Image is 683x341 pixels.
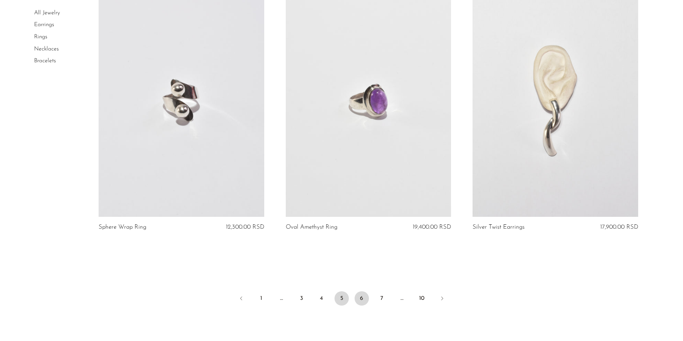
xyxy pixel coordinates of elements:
[335,291,349,306] span: 5
[274,291,289,306] span: …
[600,224,638,230] span: 17,900.00 RSD
[294,291,309,306] a: 3
[435,291,449,307] a: Next
[395,291,409,306] span: …
[473,224,525,230] a: Silver Twist Earrings
[226,224,264,230] span: 12,300.00 RSD
[314,291,329,306] a: 4
[99,224,146,230] a: Sphere Wrap Ring
[254,291,269,306] a: 1
[34,34,47,40] a: Rings
[34,46,59,52] a: Necklaces
[34,58,56,64] a: Bracelets
[34,22,54,28] a: Earrings
[286,224,337,230] a: Oval Amethyst Ring
[413,224,451,230] span: 19,400.00 RSD
[234,291,248,307] a: Previous
[355,291,369,306] a: 6
[415,291,429,306] a: 10
[375,291,389,306] a: 7
[34,10,60,16] a: All Jewelry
